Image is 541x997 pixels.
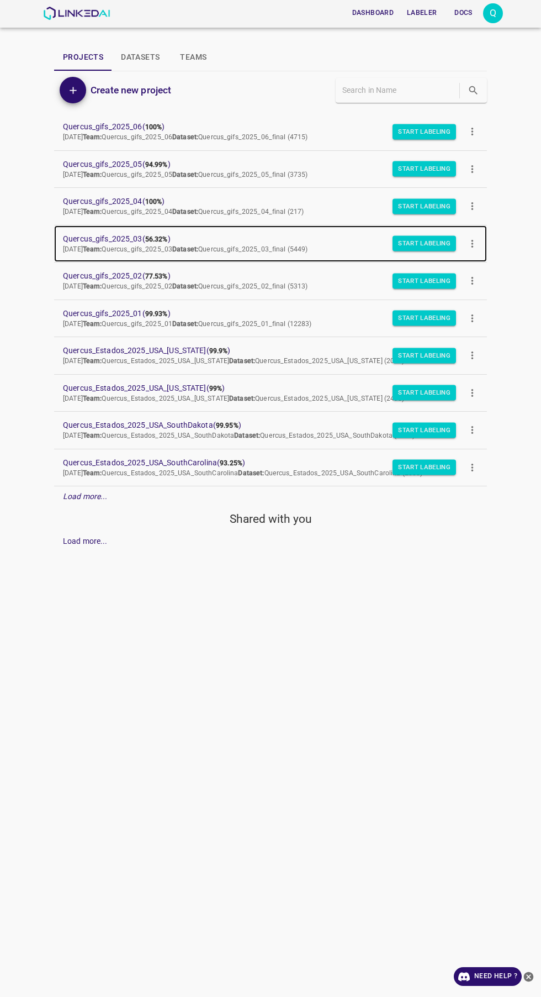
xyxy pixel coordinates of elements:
[393,273,456,288] button: Start Labeling
[346,2,400,24] a: Dashboard
[234,432,260,439] b: Dataset:
[91,82,171,98] h6: Create new project
[54,188,487,225] a: Quercus_gifs_2025_04(100%)[DATE]Team:Quercus_gifs_2025_04Dataset:Quercus_gifs_2025_04_final (217)
[54,300,487,337] a: Quercus_gifs_2025_01(99.93%)[DATE]Team:Quercus_gifs_2025_01Dataset:Quercus_gifs_2025_01_final (12...
[209,385,222,392] b: 99%
[63,121,460,133] span: Quercus_gifs_2025_06 ( )
[54,412,487,449] a: Quercus_Estados_2025_USA_SouthDakota(99.95%)[DATE]Team:Quercus_Estados_2025_USA_SouthDakotaDatase...
[83,171,102,179] b: Team:
[54,113,487,150] a: Quercus_gifs_2025_06(100%)[DATE]Team:Quercus_gifs_2025_06Dataset:Quercus_gifs_2025_06_final (4715)
[172,320,198,328] b: Dataset:
[172,171,198,179] b: Dataset:
[145,235,168,243] b: 56.32%
[460,194,485,219] button: more
[342,82,457,98] input: Search in Name
[460,306,485,330] button: more
[83,357,102,365] b: Team:
[393,385,456,401] button: Start Labeling
[229,357,255,365] b: Dataset:
[400,2,443,24] a: Labeler
[63,536,108,547] div: Load more...
[445,4,481,22] button: Docs
[86,82,171,98] a: Create new project
[462,79,485,102] button: search
[522,967,535,986] button: close-help
[54,44,112,71] button: Projects
[54,151,487,188] a: Quercus_gifs_2025_05(94.99%)[DATE]Team:Quercus_gifs_2025_05Dataset:Quercus_gifs_2025_05_final (3735)
[460,343,485,368] button: more
[63,419,460,431] span: Quercus_Estados_2025_USA_SouthDakota ( )
[460,231,485,256] button: more
[220,459,242,467] b: 93.25%
[83,245,102,253] b: Team:
[145,123,162,131] b: 100%
[145,310,168,318] b: 99.93%
[460,418,485,443] button: more
[393,161,456,177] button: Start Labeling
[483,3,503,23] button: Open settings
[443,2,483,24] a: Docs
[460,119,485,144] button: more
[63,395,405,402] span: [DATE] Quercus_Estados_2025_USA_[US_STATE] Quercus_Estados_2025_USA_[US_STATE] (2495)
[83,432,102,439] b: Team:
[393,311,456,326] button: Start Labeling
[145,161,168,169] b: 94.99%
[168,44,218,71] button: Teams
[483,3,503,23] div: Q
[172,133,198,141] b: Dataset:
[63,492,108,501] em: Load more...
[172,208,198,216] b: Dataset:
[63,133,307,141] span: [DATE] Quercus_gifs_2025_06 Quercus_gifs_2025_06_final (4715)
[54,449,487,486] a: Quercus_Estados_2025_USA_SouthCarolina(93.25%)[DATE]Team:Quercus_Estados_2025_USA_SouthCarolinaDa...
[63,382,460,394] span: Quercus_Estados_2025_USA_[US_STATE] ( )
[83,320,102,328] b: Team:
[54,375,487,412] a: Quercus_Estados_2025_USA_[US_STATE](99%)[DATE]Team:Quercus_Estados_2025_USA_[US_STATE]Dataset:Que...
[172,282,198,290] b: Dataset:
[63,233,460,245] span: Quercus_gifs_2025_03 ( )
[63,320,312,328] span: [DATE] Quercus_gifs_2025_01 Quercus_gifs_2025_01_final (12283)
[393,460,456,475] button: Start Labeling
[63,308,460,319] span: Quercus_gifs_2025_01 ( )
[63,457,460,469] span: Quercus_Estados_2025_USA_SouthCarolina ( )
[63,270,460,282] span: Quercus_gifs_2025_02 ( )
[43,7,110,20] img: LinkedAI
[63,171,307,179] span: [DATE] Quercus_gifs_2025_05 Quercus_gifs_2025_05_final (3735)
[393,236,456,251] button: Start Labeling
[83,208,102,216] b: Team:
[460,380,485,405] button: more
[145,198,162,206] b: 100%
[54,263,487,300] a: Quercus_gifs_2025_02(77.53%)[DATE]Team:Quercus_gifs_2025_02Dataset:Quercus_gifs_2025_02_final (5313)
[393,198,456,214] button: Start Labeling
[63,282,307,290] span: [DATE] Quercus_gifs_2025_02 Quercus_gifs_2025_02_final (5313)
[83,469,102,477] b: Team:
[145,272,168,280] b: 77.53%
[393,422,456,438] button: Start Labeling
[63,245,307,253] span: [DATE] Quercus_gifs_2025_03 Quercus_gifs_2025_03_final (5449)
[209,347,228,355] b: 99.9%
[54,337,487,374] a: Quercus_Estados_2025_USA_[US_STATE](99.9%)[DATE]Team:Quercus_Estados_2025_USA_[US_STATE]Dataset:Q...
[83,395,102,402] b: Team:
[63,469,422,477] span: [DATE] Quercus_Estados_2025_USA_SouthCarolina Quercus_Estados_2025_USA_SouthCarolina (2000)
[54,531,487,552] div: Load more...
[63,345,460,356] span: Quercus_Estados_2025_USA_[US_STATE] ( )
[393,124,456,139] button: Start Labeling
[454,967,522,986] a: Need Help ?
[112,44,168,71] button: Datasets
[393,348,456,363] button: Start Labeling
[402,4,441,22] button: Labeler
[54,511,487,527] h5: Shared with you
[63,159,460,170] span: Quercus_gifs_2025_05 ( )
[460,269,485,293] button: more
[83,282,102,290] b: Team:
[229,395,255,402] b: Dataset:
[460,455,485,480] button: more
[63,432,415,439] span: [DATE] Quercus_Estados_2025_USA_SouthDakota Quercus_Estados_2025_USA_SouthDakota (2000)
[60,77,86,103] button: Add
[83,133,102,141] b: Team:
[460,156,485,181] button: more
[172,245,198,253] b: Dataset:
[348,4,398,22] button: Dashboard
[63,357,405,365] span: [DATE] Quercus_Estados_2025_USA_[US_STATE] Quercus_Estados_2025_USA_[US_STATE] (2000)
[63,208,304,216] span: [DATE] Quercus_gifs_2025_04 Quercus_gifs_2025_04_final (217)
